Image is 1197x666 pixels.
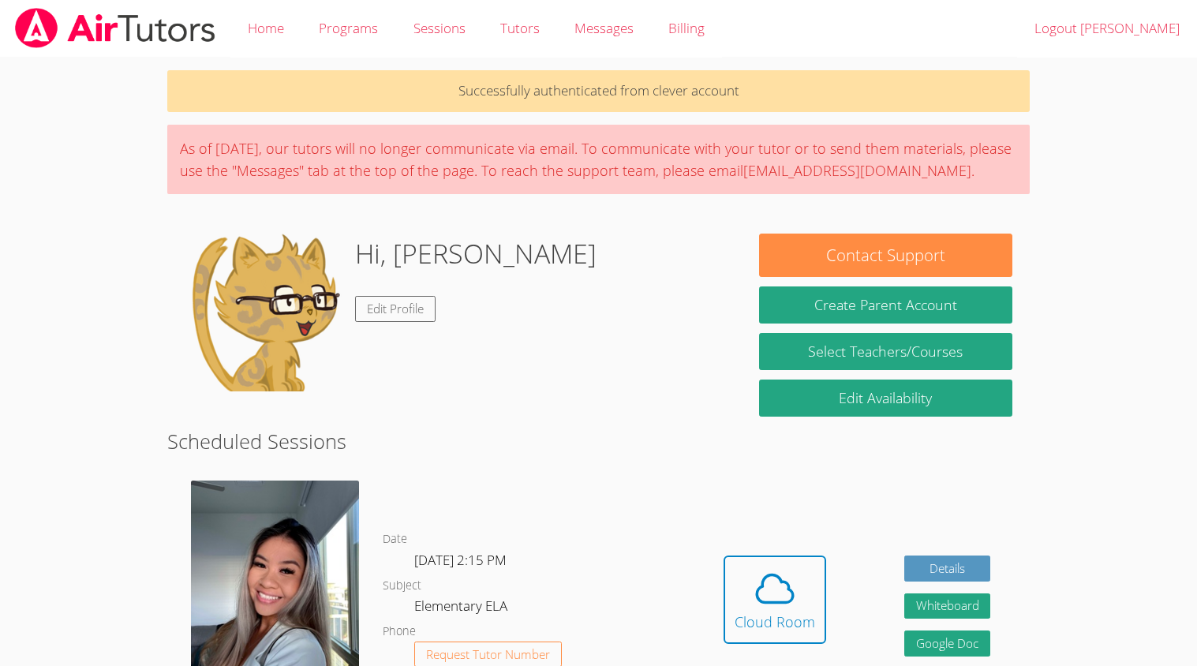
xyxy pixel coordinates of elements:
[167,125,1029,194] div: As of [DATE], our tutors will no longer communicate via email. To communicate with your tutor or ...
[355,234,597,274] h1: Hi, [PERSON_NAME]
[574,19,634,37] span: Messages
[759,286,1012,324] button: Create Parent Account
[383,576,421,596] dt: Subject
[904,630,991,657] a: Google Doc
[759,380,1012,417] a: Edit Availability
[383,529,407,549] dt: Date
[414,551,507,569] span: [DATE] 2:15 PM
[904,556,991,582] a: Details
[167,426,1029,456] h2: Scheduled Sessions
[759,234,1012,277] button: Contact Support
[13,8,217,48] img: airtutors_banner-c4298cdbf04f3fff15de1276eac7730deb9818008684d7c2e4769d2f7ddbe033.png
[904,593,991,619] button: Whiteboard
[426,649,550,660] span: Request Tutor Number
[724,556,826,644] button: Cloud Room
[355,296,436,322] a: Edit Profile
[167,70,1029,112] p: Successfully authenticated from clever account
[383,622,416,642] dt: Phone
[185,234,342,391] img: default.png
[759,333,1012,370] a: Select Teachers/Courses
[414,595,511,622] dd: Elementary ELA
[735,611,815,633] div: Cloud Room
